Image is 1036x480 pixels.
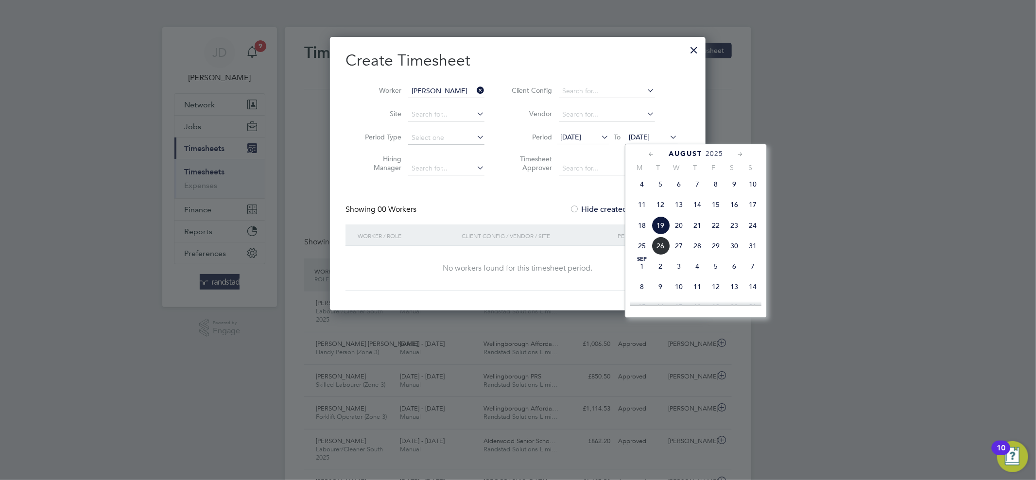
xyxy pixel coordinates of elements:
div: Period [615,224,680,247]
h2: Create Timesheet [345,51,690,71]
span: 10 [743,175,762,193]
span: 4 [633,175,651,193]
span: 1 [633,257,651,275]
label: Period [509,133,553,141]
span: T [649,163,667,172]
span: 18 [633,216,651,235]
div: Worker / Role [355,224,459,247]
span: 3 [670,257,688,275]
span: 23 [725,216,743,235]
label: Worker [358,86,401,95]
input: Search for... [559,162,655,175]
span: 6 [725,257,743,275]
span: 15 [707,195,725,214]
span: S [741,163,760,172]
span: 8 [707,175,725,193]
span: 7 [688,175,707,193]
span: 9 [725,175,743,193]
input: Search for... [559,85,655,98]
span: 7 [743,257,762,275]
input: Select one [408,131,484,145]
span: 10 [670,277,688,296]
span: 2 [651,257,670,275]
span: 6 [670,175,688,193]
span: 5 [707,257,725,275]
div: Showing [345,205,418,215]
span: 19 [707,298,725,316]
span: Sep [633,257,651,262]
span: 21 [688,216,707,235]
span: 14 [688,195,707,214]
label: Period Type [358,133,401,141]
span: W [667,163,686,172]
input: Search for... [559,108,655,121]
span: 19 [651,216,670,235]
span: 00 Workers [378,205,416,214]
span: [DATE] [629,133,650,141]
span: 9 [651,277,670,296]
label: Hide created timesheets [570,205,669,214]
span: 27 [670,237,688,255]
span: 22 [707,216,725,235]
div: Client Config / Vendor / Site [459,224,615,247]
span: F [704,163,723,172]
span: 14 [743,277,762,296]
span: August [669,150,702,158]
label: Site [358,109,401,118]
span: 8 [633,277,651,296]
label: Vendor [509,109,553,118]
input: Search for... [408,108,484,121]
span: 4 [688,257,707,275]
span: 11 [688,277,707,296]
span: 24 [743,216,762,235]
span: 30 [725,237,743,255]
span: 26 [651,237,670,255]
span: [DATE] [561,133,582,141]
span: 12 [651,195,670,214]
span: 31 [743,237,762,255]
span: 17 [670,298,688,316]
span: 2025 [706,150,723,158]
input: Search for... [408,162,484,175]
span: 21 [743,298,762,316]
span: 28 [688,237,707,255]
span: 15 [633,298,651,316]
span: 13 [670,195,688,214]
span: 17 [743,195,762,214]
span: 16 [725,195,743,214]
span: 12 [707,277,725,296]
input: Search for... [408,85,484,98]
span: 20 [725,298,743,316]
span: 29 [707,237,725,255]
label: Client Config [509,86,553,95]
span: To [611,131,624,143]
span: 18 [688,298,707,316]
label: Hiring Manager [358,154,401,172]
span: 16 [651,298,670,316]
label: Timesheet Approver [509,154,553,172]
span: 13 [725,277,743,296]
span: 11 [633,195,651,214]
button: Open Resource Center, 10 new notifications [997,441,1028,472]
div: 10 [997,448,1005,461]
span: S [723,163,741,172]
div: No workers found for this timesheet period. [355,263,680,274]
span: 5 [651,175,670,193]
span: M [630,163,649,172]
span: 20 [670,216,688,235]
span: 25 [633,237,651,255]
span: T [686,163,704,172]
